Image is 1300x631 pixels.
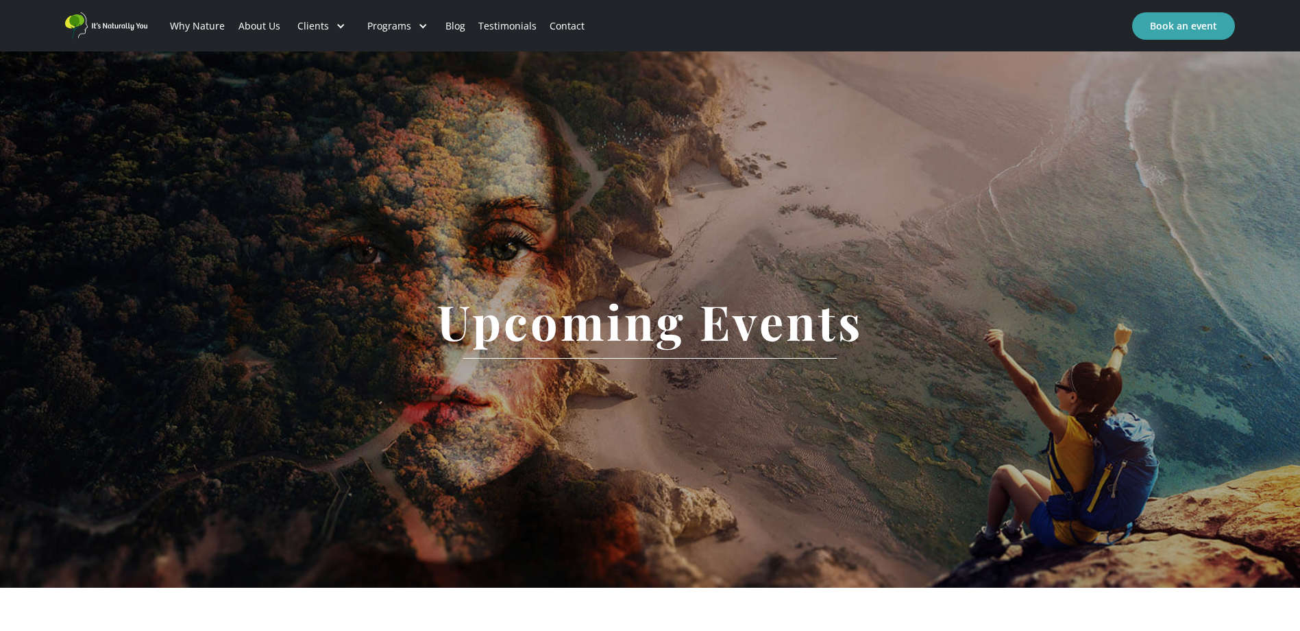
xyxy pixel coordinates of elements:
[417,295,883,348] h1: Upcoming Events
[439,3,471,49] a: Blog
[286,3,356,49] div: Clients
[232,3,286,49] a: About Us
[471,3,543,49] a: Testimonials
[543,3,591,49] a: Contact
[164,3,232,49] a: Why Nature
[297,19,329,33] div: Clients
[367,19,411,33] div: Programs
[356,3,439,49] div: Programs
[1132,12,1235,40] a: Book an event
[65,12,147,39] a: home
